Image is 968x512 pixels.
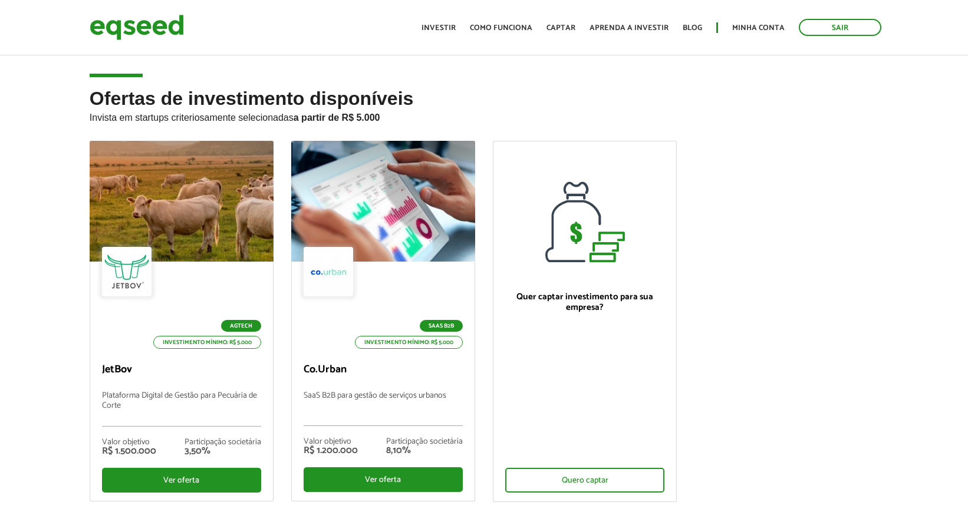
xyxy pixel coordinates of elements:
[386,446,463,455] div: 8,10%
[153,336,261,349] p: Investimento mínimo: R$ 5.000
[102,447,156,456] div: R$ 1.500.000
[420,320,463,332] p: SaaS B2B
[90,141,274,501] a: Agtech Investimento mínimo: R$ 5.000 JetBov Plataforma Digital de Gestão para Pecuária de Corte V...
[590,24,669,32] a: Aprenda a investir
[221,320,261,332] p: Agtech
[90,88,878,141] h2: Ofertas de investimento disponíveis
[102,364,261,376] p: JetBov
[505,292,664,313] p: Quer captar investimento para sua empresa?
[304,446,358,455] div: R$ 1.200.000
[185,447,261,456] div: 3,50%
[102,391,261,427] p: Plataforma Digital de Gestão para Pecuária de Corte
[304,364,463,376] p: Co.Urban
[291,141,475,501] a: SaaS B2B Investimento mínimo: R$ 5.000 Co.Urban SaaS B2B para gestão de serviços urbanos Valor ob...
[732,24,785,32] a: Minha conta
[505,468,664,493] div: Quero captar
[90,12,184,43] img: EqSeed
[422,24,456,32] a: Investir
[493,141,677,502] a: Quer captar investimento para sua empresa? Quero captar
[304,467,463,492] div: Ver oferta
[102,468,261,493] div: Ver oferta
[90,109,878,123] p: Invista em startups criteriosamente selecionadas
[294,113,380,123] strong: a partir de R$ 5.000
[304,391,463,426] p: SaaS B2B para gestão de serviços urbanos
[799,19,881,36] a: Sair
[546,24,575,32] a: Captar
[102,438,156,447] div: Valor objetivo
[470,24,532,32] a: Como funciona
[683,24,702,32] a: Blog
[355,336,463,349] p: Investimento mínimo: R$ 5.000
[304,438,358,446] div: Valor objetivo
[185,438,261,447] div: Participação societária
[386,438,463,446] div: Participação societária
